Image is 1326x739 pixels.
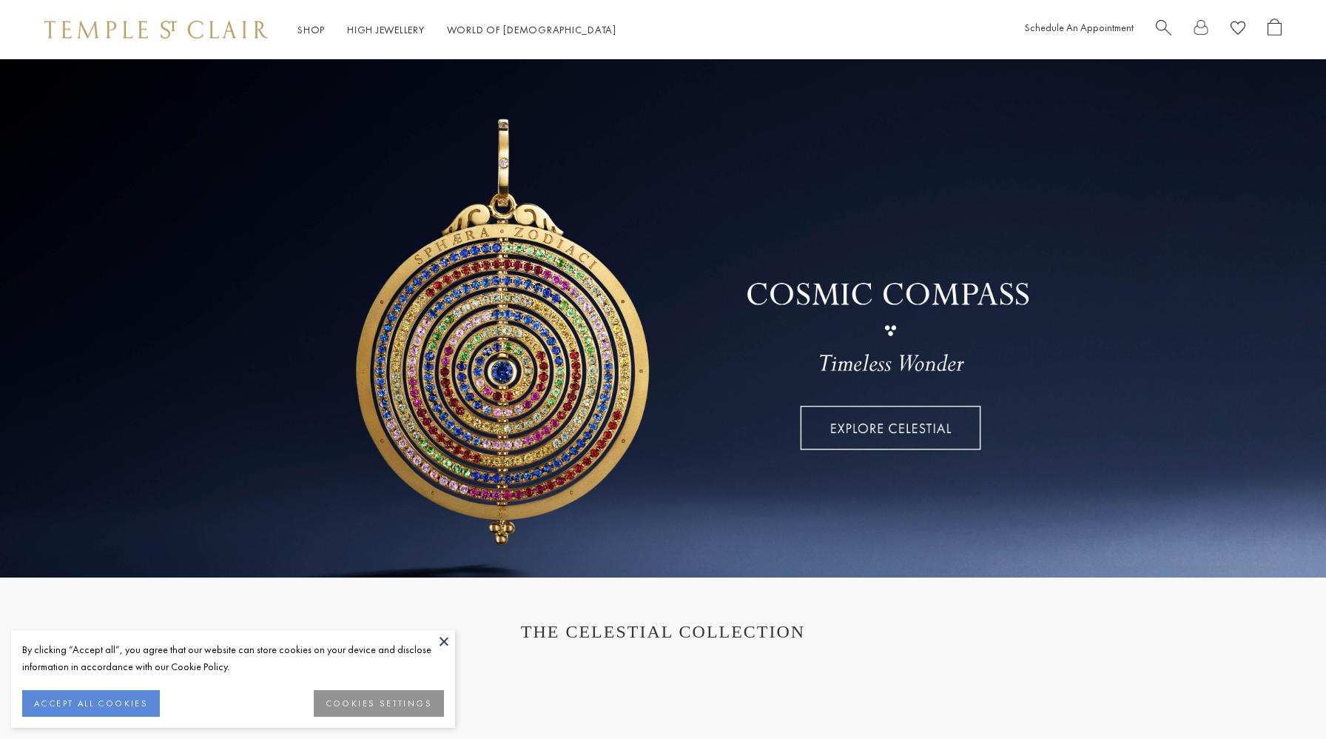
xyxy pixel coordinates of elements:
a: Schedule An Appointment [1025,21,1134,34]
nav: Main navigation [297,21,616,39]
a: World of [DEMOGRAPHIC_DATA]World of [DEMOGRAPHIC_DATA] [447,23,616,36]
button: COOKIES SETTINGS [314,690,444,717]
h1: THE CELESTIAL COLLECTION [59,622,1267,642]
a: Search [1156,19,1171,41]
a: High JewelleryHigh Jewellery [347,23,425,36]
div: By clicking “Accept all”, you agree that our website can store cookies on your device and disclos... [22,641,444,675]
a: View Wishlist [1231,19,1245,41]
a: Open Shopping Bag [1268,19,1282,41]
button: ACCEPT ALL COOKIES [22,690,160,717]
img: Temple St. Clair [44,21,268,39]
a: ShopShop [297,23,325,36]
